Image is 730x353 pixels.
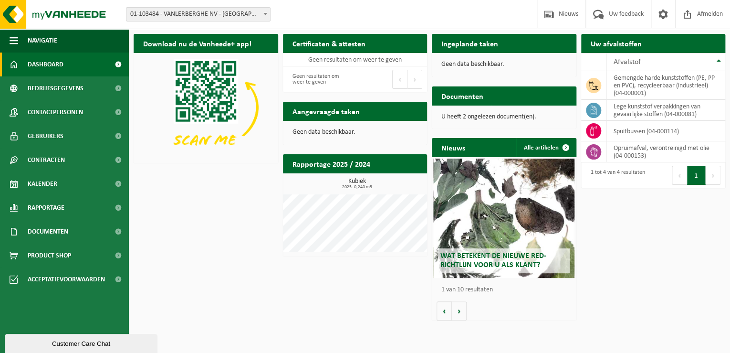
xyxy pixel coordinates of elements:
div: 1 tot 4 van 4 resultaten [586,165,645,186]
div: Geen resultaten om weer te geven [288,69,350,90]
a: Bekijk rapportage [356,173,426,192]
h2: Ingeplande taken [432,34,508,53]
span: Dashboard [28,53,63,76]
span: 01-103484 - VANLERBERGHE NV - ZONNEBEKE [126,8,270,21]
p: Geen data beschikbaar. [441,61,567,68]
td: lege kunststof verpakkingen van gevaarlijke stoffen (04-000081) [606,100,726,121]
span: Contracten [28,148,65,172]
button: Next [407,70,422,89]
p: Geen data beschikbaar. [292,129,418,136]
h2: Download nu de Vanheede+ app! [134,34,261,53]
span: Kalender [28,172,57,196]
span: Navigatie [28,29,57,53]
span: Afvalstof [614,58,641,66]
iframe: chat widget [5,332,159,353]
h2: Rapportage 2025 / 2024 [283,154,380,173]
button: Vorige [437,301,452,321]
h2: Nieuws [432,138,475,157]
span: Acceptatievoorwaarden [28,267,105,291]
span: Gebruikers [28,124,63,148]
h3: Kubiek [288,178,428,190]
span: 2025: 0,240 m3 [288,185,428,190]
button: 1 [687,166,706,185]
p: U heeft 2 ongelezen document(en). [441,114,567,120]
span: Wat betekent de nieuwe RED-richtlijn voor u als klant? [440,252,546,269]
td: spuitbussen (04-000114) [606,121,726,141]
span: Documenten [28,220,68,244]
h2: Documenten [432,86,493,105]
td: gemengde harde kunststoffen (PE, PP en PVC), recycleerbaar (industrieel) (04-000001) [606,71,726,100]
span: Product Shop [28,244,71,267]
button: Previous [392,70,407,89]
button: Previous [672,166,687,185]
h2: Uw afvalstoffen [581,34,651,53]
button: Next [706,166,720,185]
a: Wat betekent de nieuwe RED-richtlijn voor u als klant? [433,159,574,278]
td: Geen resultaten om weer te geven [283,53,428,66]
span: Rapportage [28,196,64,220]
span: Bedrijfsgegevens [28,76,83,100]
h2: Aangevraagde taken [283,102,369,120]
img: Download de VHEPlus App [134,53,278,161]
td: opruimafval, verontreinigd met olie (04-000153) [606,141,726,162]
span: Contactpersonen [28,100,83,124]
h2: Certificaten & attesten [283,34,375,53]
span: 01-103484 - VANLERBERGHE NV - ZONNEBEKE [126,7,271,21]
p: 1 van 10 resultaten [441,287,572,293]
a: Alle artikelen [516,138,575,157]
button: Volgende [452,301,467,321]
